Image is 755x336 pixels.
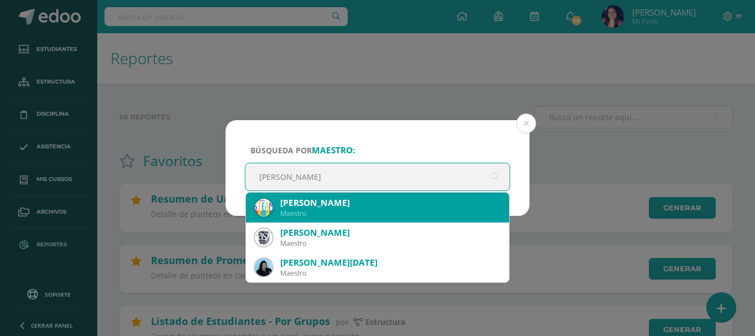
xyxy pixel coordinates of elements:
[255,259,272,276] img: 7cb9ebd05b140000fdc9db502d26292e.png
[280,268,500,278] div: Maestro
[250,145,355,156] span: Búsqueda por
[280,209,500,218] div: Maestro
[255,199,272,216] img: 1be1c609f6fab399714c5a6e3c6492ab.png
[280,257,500,268] div: [PERSON_NAME][DATE]
[255,229,272,246] img: ac1110cd471b9ffa874f13d93ccfeac6.png
[280,239,500,248] div: Maestro
[312,144,355,156] strong: maestro:
[516,113,536,133] button: Close (Esc)
[245,163,510,190] input: ej. Nicholas Alekzander, etc.
[280,227,500,239] div: [PERSON_NAME]
[280,197,500,209] div: [PERSON_NAME]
